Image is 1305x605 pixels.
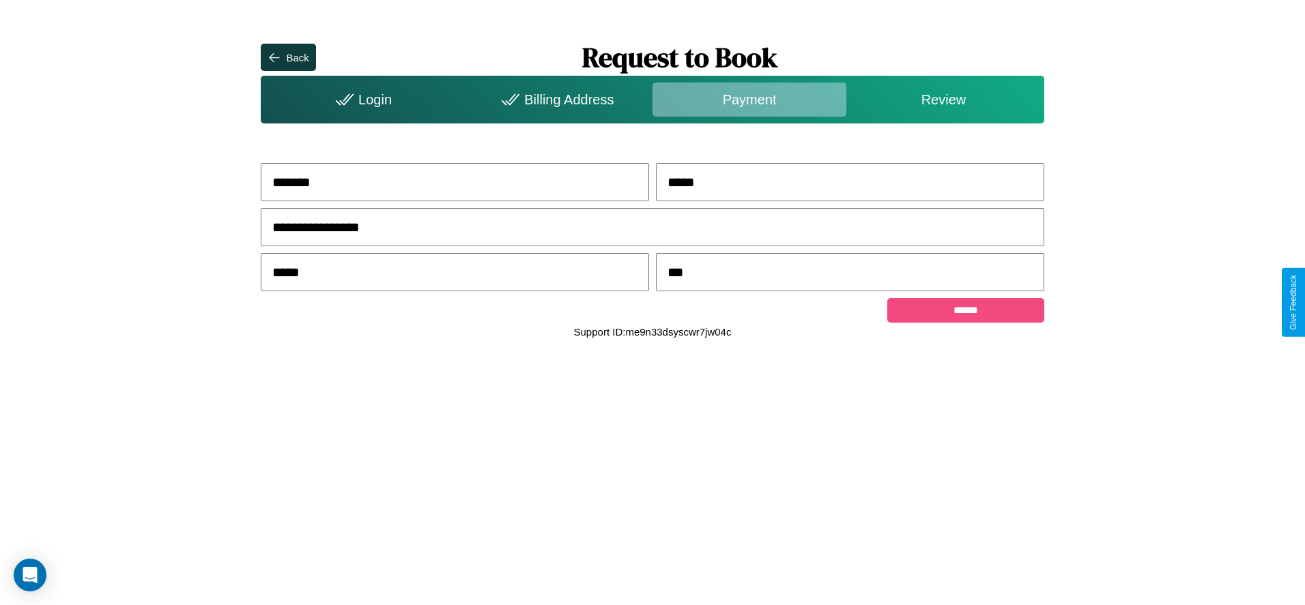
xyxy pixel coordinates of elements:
div: Login [264,83,458,117]
div: Open Intercom Messenger [14,559,46,591]
h1: Request to Book [316,39,1044,76]
div: Back [286,52,309,63]
div: Give Feedback [1289,275,1298,330]
p: Support ID: me9n33dsyscwr7jw04c [574,323,732,341]
div: Payment [652,83,846,117]
div: Review [846,83,1040,117]
button: Back [261,44,315,71]
div: Billing Address [459,83,652,117]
